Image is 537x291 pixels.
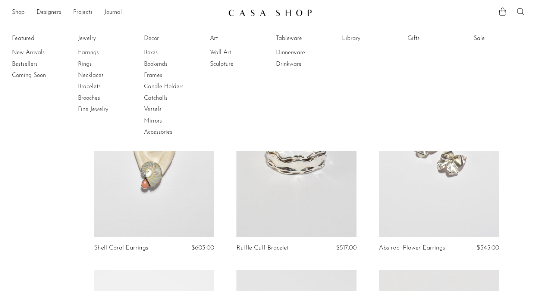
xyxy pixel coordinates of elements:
a: Fine Jewelry [78,105,134,114]
a: Bestsellers [12,60,68,68]
a: Bracelets [78,83,134,91]
a: Earrings [78,49,134,57]
a: Sculpture [210,60,266,68]
span: $603.00 [191,245,214,251]
a: Art [210,34,266,43]
a: Bookends [144,60,200,68]
a: Projects [73,8,92,18]
a: Mirrors [144,117,200,125]
a: Decor [144,34,200,43]
a: Dinnerware [276,49,332,57]
nav: Desktop navigation [12,6,222,19]
a: Necklaces [78,71,134,80]
ul: Jewelry [78,33,134,115]
span: $517.00 [336,245,357,251]
ul: NEW HEADER MENU [12,6,222,19]
a: Shell Coral Earrings [94,245,148,251]
a: Sale [474,34,530,43]
span: $345.00 [477,245,499,251]
ul: Tableware [276,33,332,70]
ul: Art [210,33,266,70]
a: Tableware [276,34,332,43]
a: Wall Art [210,49,266,57]
a: Drinkware [276,60,332,68]
ul: Gifts [408,33,464,47]
a: Abstract Flower Earrings [379,245,445,251]
a: Ruffle Cuff Bracelet [236,245,289,251]
a: Library [342,34,398,43]
a: New Arrivals [12,49,68,57]
a: Vessels [144,105,200,114]
a: Gifts [408,34,464,43]
a: Catchalls [144,94,200,102]
a: Coming Soon [12,71,68,80]
a: Rings [78,60,134,68]
ul: Decor [144,33,200,138]
a: Boxes [144,49,200,57]
a: Brooches [78,94,134,102]
ul: Sale [474,33,530,47]
a: Journal [104,8,122,18]
a: Frames [144,71,200,80]
a: Candle Holders [144,83,200,91]
ul: Library [342,33,398,47]
a: Accessories [144,128,200,136]
a: Designers [37,8,61,18]
a: Jewelry [78,34,134,43]
ul: Featured [12,47,68,81]
a: Shop [12,8,25,18]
